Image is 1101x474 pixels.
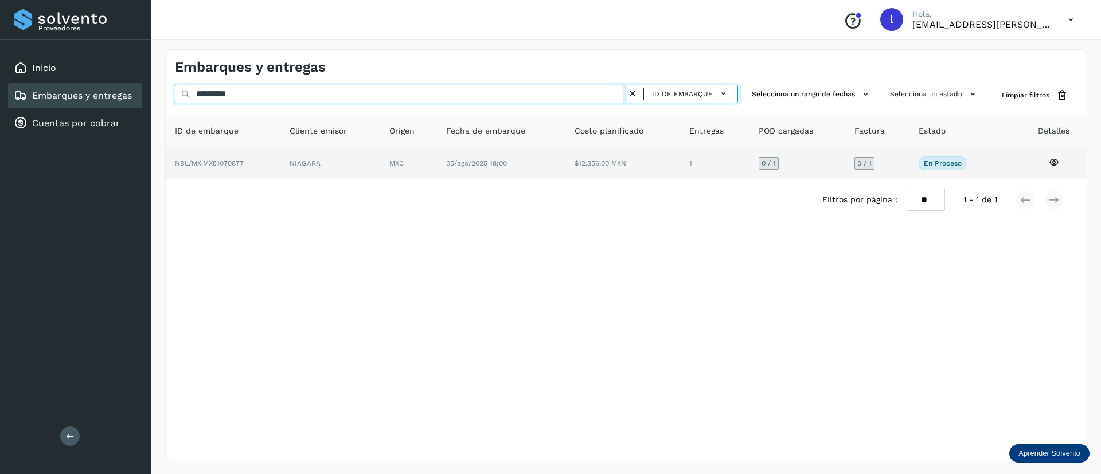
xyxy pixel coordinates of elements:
[649,85,733,102] button: ID de embarque
[680,147,749,179] td: 1
[32,62,56,73] a: Inicio
[175,59,326,76] h4: Embarques y entregas
[32,117,120,128] a: Cuentas por cobrar
[885,85,983,104] button: Selecciona un estado
[924,159,962,167] p: En proceso
[380,147,438,179] td: MXC
[38,24,138,32] p: Proveedores
[689,125,724,137] span: Entregas
[175,125,239,137] span: ID de embarque
[1009,444,1090,463] div: Aprender Solvento
[993,85,1077,106] button: Limpiar filtros
[762,160,776,167] span: 0 / 1
[32,90,132,101] a: Embarques y entregas
[446,125,525,137] span: Fecha de embarque
[280,147,380,179] td: NIAGARA
[857,160,872,167] span: 0 / 1
[1018,449,1080,458] p: Aprender Solvento
[8,83,142,108] div: Embarques y entregas
[822,194,897,206] span: Filtros por página :
[290,125,347,137] span: Cliente emisor
[652,89,713,99] span: ID de embarque
[747,85,876,104] button: Selecciona un rango de fechas
[912,9,1050,19] p: Hola,
[389,125,415,137] span: Origen
[1038,125,1069,137] span: Detalles
[919,125,946,137] span: Estado
[175,159,244,167] span: NBL/MX.MX51070877
[963,194,997,206] span: 1 - 1 de 1
[759,125,813,137] span: POD cargadas
[575,125,643,137] span: Costo planificado
[912,19,1050,30] p: lauraamalia.castillo@xpertal.com
[8,111,142,136] div: Cuentas por cobrar
[565,147,680,179] td: $12,356.00 MXN
[8,56,142,81] div: Inicio
[1002,90,1049,100] span: Limpiar filtros
[446,159,507,167] span: 05/ago/2025 18:00
[854,125,885,137] span: Factura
